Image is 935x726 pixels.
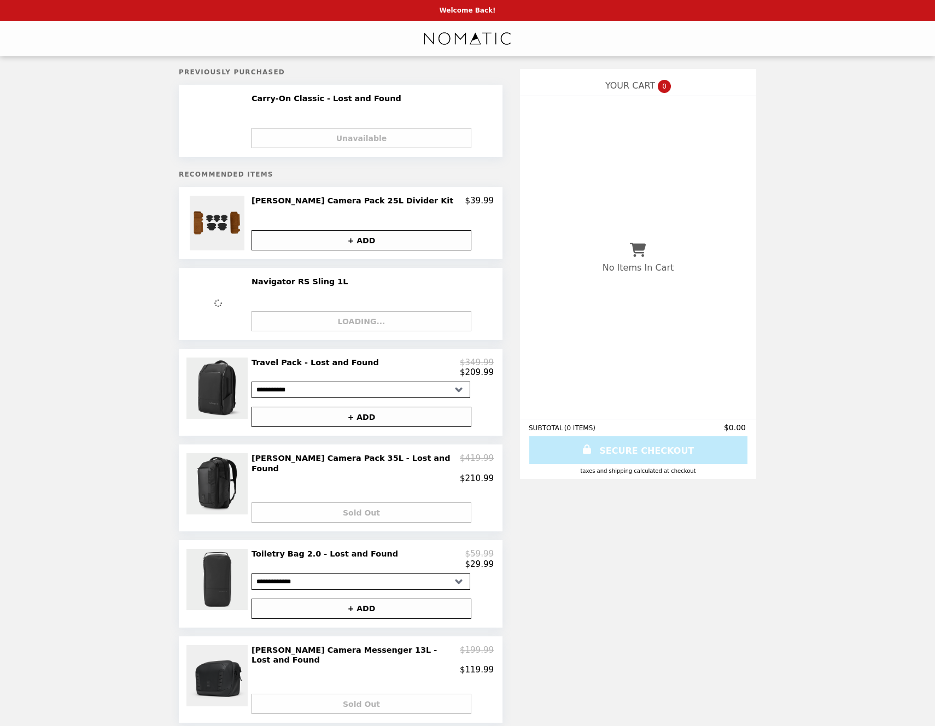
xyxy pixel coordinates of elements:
h2: Travel Pack - Lost and Found [252,358,383,367]
h2: Navigator RS Sling 1L [252,277,352,286]
h2: Carry-On Classic - Lost and Found [252,93,406,103]
img: McKinnon Camera Pack 25L Divider Kit [190,196,247,250]
span: ( 0 ITEMS ) [564,424,595,432]
img: Toiletry Bag 2.0 - Lost and Found [186,549,250,610]
p: $419.99 [460,453,494,473]
span: YOUR CART [605,80,655,91]
p: Welcome Back! [439,7,495,14]
img: Travel Pack - Lost and Found [186,358,250,419]
p: No Items In Cart [603,262,674,273]
p: $119.99 [460,665,494,675]
div: Taxes and Shipping calculated at checkout [529,468,747,474]
h2: Toiletry Bag 2.0 - Lost and Found [252,549,402,559]
h2: [PERSON_NAME] Camera Messenger 13L - Lost and Found [252,645,460,665]
span: SUBTOTAL [529,424,564,432]
p: $209.99 [460,367,494,377]
p: $39.99 [465,196,494,206]
h2: [PERSON_NAME] Camera Pack 25L Divider Kit [252,196,458,206]
select: Select a product variant [252,382,470,398]
span: $0.00 [724,423,747,432]
h2: [PERSON_NAME] Camera Pack 35L - Lost and Found [252,453,460,473]
p: $210.99 [460,473,494,483]
p: $59.99 [465,549,494,559]
h5: Recommended Items [179,171,502,178]
span: 0 [658,80,671,93]
img: McKinnon Camera Pack 35L - Lost and Found [186,453,250,514]
button: + ADD [252,407,471,427]
img: Brand Logo [423,27,512,50]
button: + ADD [252,230,471,250]
p: $349.99 [460,358,494,367]
img: McKinnon Camera Messenger 13L - Lost and Found [186,645,250,706]
select: Select a product variant [252,573,470,590]
p: $29.99 [465,559,494,569]
p: $199.99 [460,645,494,665]
h5: Previously Purchased [179,68,502,76]
button: + ADD [252,599,471,619]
